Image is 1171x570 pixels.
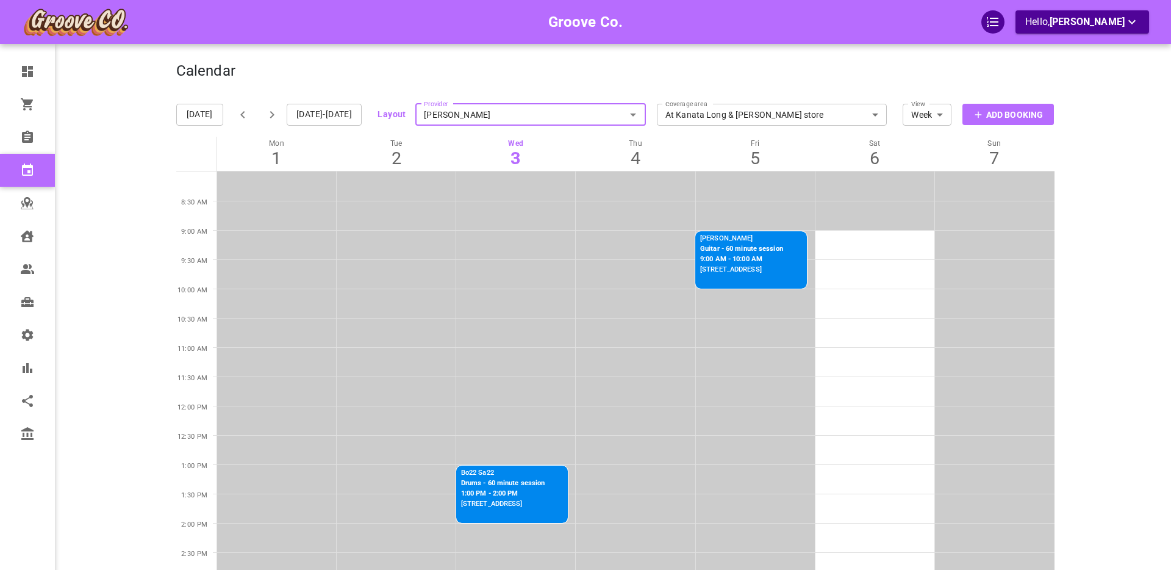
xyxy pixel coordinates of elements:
div: Week [903,109,951,121]
p: [STREET_ADDRESS] [461,499,545,510]
p: Drums - 60 minute session [461,478,545,489]
span: 10:00 AM [177,286,208,294]
p: Tue [337,139,456,148]
label: Provider [424,95,448,109]
h4: Calendar [176,62,235,81]
span: 12:30 PM [177,433,208,441]
p: 9:00 AM - 10:00 AM [700,254,783,265]
button: [DATE] [176,104,223,126]
button: Hello,[PERSON_NAME] [1015,10,1149,34]
div: 1 [217,148,337,169]
span: 9:30 AM [181,257,208,265]
span: 9:00 AM [181,228,208,236]
span: 1:30 PM [181,491,208,499]
div: 4 [576,148,695,169]
span: [PERSON_NAME] [1050,16,1125,27]
label: View [911,95,925,109]
div: At Kanata Long & [PERSON_NAME] store [657,109,887,121]
h6: Groove Co. [548,10,623,34]
p: Sun [934,139,1054,148]
div: 2 [337,148,456,169]
p: Fri [695,139,815,148]
span: 2:00 PM [181,521,208,529]
p: [PERSON_NAME] [700,234,783,244]
p: Add Booking [986,109,1043,121]
span: 8:30 AM [181,198,208,206]
p: [STREET_ADDRESS] [700,265,783,275]
span: 10:30 AM [177,316,208,323]
button: Add Booking [962,104,1054,125]
span: 2:30 PM [181,550,208,558]
button: [DATE]-[DATE] [287,104,362,126]
button: Open [625,106,642,123]
label: Coverage area [665,95,707,109]
p: Hello, [1025,15,1139,30]
div: 7 [934,148,1054,169]
p: Guitar - 60 minute session [700,244,783,254]
div: QuickStart Guide [981,10,1004,34]
div: 3 [456,148,576,169]
p: Bo22 Sa22 [461,468,545,478]
p: Wed [456,139,576,148]
p: 1:00 PM - 2:00 PM [461,489,545,499]
p: Thu [576,139,695,148]
p: Sat [815,139,934,148]
span: 11:00 AM [177,345,208,353]
span: 11:30 AM [177,374,208,382]
span: 1:00 PM [181,462,208,470]
p: Mon [217,139,337,148]
span: 12:00 PM [177,403,208,411]
div: 6 [815,148,934,169]
button: Layout [378,107,406,122]
div: 5 [695,148,815,169]
img: company-logo [22,7,129,37]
